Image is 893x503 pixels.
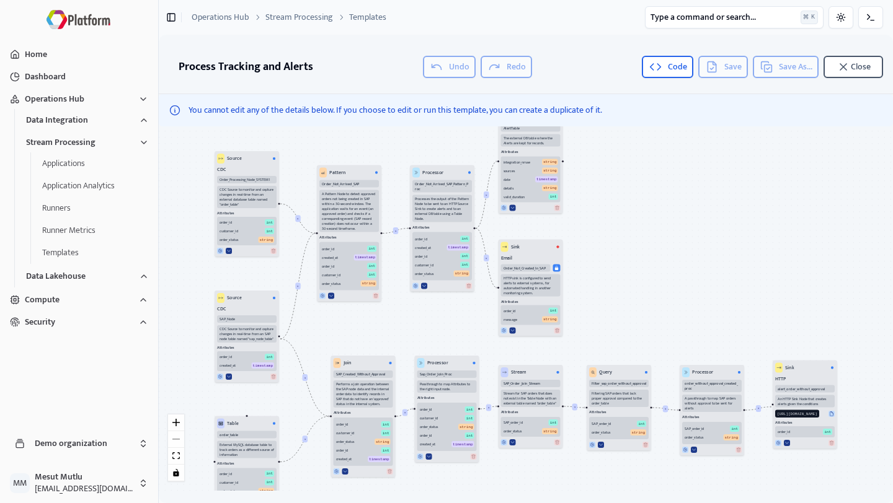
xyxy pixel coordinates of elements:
[266,355,273,359] code: int
[37,243,154,263] button: Templates
[336,439,371,444] span: order_status
[824,430,831,434] code: int
[5,45,153,64] button: Home
[217,345,277,350] span: Attributes
[220,480,254,485] span: customer_id
[259,489,273,493] code: string
[420,416,455,421] span: customer_id
[499,240,563,336] div: SinkEmailOrder_Not_Created_In_SAPHTTP sink is configured to send alerts to external systems, for ...
[511,243,520,251] span: Sink
[420,424,455,429] span: order_status
[778,396,832,406] span: An HTTP Sink Node that creates alerts given the conditions
[266,229,273,234] code: int
[466,434,473,438] code: int
[280,204,316,234] g: Edge from source-705b1e64-0464-4a89-9d92-346bd9c4a651 to pattern-8bfd64d6-2705-455a-b9a2-f564de13...
[303,374,308,381] div: ×
[504,266,548,271] span: Order_Not_Created_In_SAP
[21,110,154,130] button: Data Integration
[415,271,450,276] span: order_status
[587,365,651,450] div: QueryFilter_sap_order_without_approvalFiltering SAP orders that lack proper approval compared to ...
[5,468,153,498] button: MMMesut Mutlu[EMAIL_ADDRESS][DOMAIN_NAME]
[652,408,678,410] g: Edge from query-a2458dc8-728a-49e1-a469-a645e9d00756 to processor-14c97e13-0367-466c-81be-bcb95b7...
[265,11,333,24] a: Stream Processing
[651,11,756,24] span: Type a command or search...
[189,104,602,116] p: You cannot edit any of the details below. If you choose to edit or run this template, you can cre...
[420,382,474,391] span: Passthrough to map Attributes to the right input node.
[280,339,330,416] g: Edge from source-45f41dac-9203-425f-bb45-58d388067504 to join-61206ced-b91c-47bf-ad87-bf8cda91cef3
[599,369,612,376] span: Query
[5,429,153,458] button: Demo organization
[383,229,409,234] g: Edge from pattern-8bfd64d6-2705-455a-b9a2-f564de13193d to processor-ec84a995-a54a-4eb5-a23a-5f7cd...
[220,317,274,321] span: SAP_Node
[217,211,277,216] span: Attributes
[220,326,274,341] span: CDC Source to monitor and capture changes in real-time from an SAP node table named "sap_node_table"
[461,263,468,267] code: int
[266,471,273,476] code: int
[756,405,762,412] div: ×
[417,395,477,400] span: Attributes
[322,191,376,231] span: A Pattern Node to detect approved orders not being created in SAP within a 30-second window. The ...
[481,406,497,409] g: Edge from processor-4233e10b-efca-45c9-9745-514d729696be to stream-2d27a224-dd9f-46a9-aa7c-425ac8...
[329,169,345,177] span: Pattern
[21,133,154,152] button: Stream Processing
[369,457,389,461] code: timestamp
[303,435,308,442] div: ×
[220,489,254,494] span: order_status
[785,364,794,372] span: Sink
[383,422,389,427] code: int
[453,442,473,447] code: timestamp
[504,136,558,146] span: The external DB table where the Alerts are kept for records.
[501,299,561,304] span: Attributes
[724,435,738,440] code: string
[37,198,154,218] button: Runners
[266,221,273,225] code: int
[448,245,468,250] code: timestamp
[589,409,649,414] span: Attributes
[26,270,86,282] span: Data Lakehouse
[5,312,153,332] button: Security
[466,408,473,412] code: int
[420,372,474,377] span: Sap_Order_Join_Proc
[192,11,249,24] a: Operations Hub
[415,196,469,221] span: Processes the output of the Pattern Node to be sent to an HTTP Source Sink to create alerts and t...
[415,237,450,242] span: order_id
[227,155,242,162] span: Source
[476,229,497,288] g: Edge from processor-ec84a995-a54a-4eb5-a23a-5f7cd9f2e473 to sink-9d834a21-f0ec-4fdd-a50b-4105862e...
[217,305,226,313] span: CDC
[322,255,354,260] span: created_at
[397,409,414,416] g: Edge from join-61206ced-b91c-47bf-ad87-bf8cda91cef3 to processor-4233e10b-efca-45c9-9745-514d7296...
[220,177,274,182] span: Order_Processing_Node_SYSTEM1
[504,160,538,165] span: integration_nmae
[5,89,153,109] button: Operations Hub
[680,365,744,455] div: Processororder_without_approval_created_procA passthrough to map SAP orders without approval to b...
[415,254,450,259] span: order_id
[592,421,626,426] span: SAP_order_id
[642,56,693,78] button: Code
[368,247,375,251] code: int
[420,407,455,412] span: order_id
[215,151,279,256] div: SourceCDCOrder_Processing_Node_SYSTEM1CDC Source to monitor and capture changes in real-time from...
[37,176,154,196] button: Application Analytics
[334,410,393,415] span: Attributes
[504,168,538,173] span: sources
[336,382,391,406] span: Performs a join operation between the SAP node data and the internal order data to identify recor...
[645,6,824,28] button: Type a command or search...⌘K
[220,354,254,359] span: order_id
[217,461,277,466] span: Attributes
[501,255,513,262] span: Email
[466,416,473,421] code: int
[461,254,468,258] code: int
[564,406,586,408] g: Edge from stream-2d27a224-dd9f-46a9-aa7c-425ac85ad539 to query-a2458dc8-728a-49e1-a469-a645e9d00756
[504,381,558,386] span: SAP_Order_Join_Stream
[280,416,330,462] g: Edge from table-fd74673e-4efd-4650-8750-d1ec2bafdf64 to join-61206ced-b91c-47bf-ad87-bf8cda91cef3
[25,294,60,306] span: Compute
[35,471,133,483] span: Mesut Mutlu
[778,429,832,435] div: order_id
[824,56,883,78] button: Close
[322,264,357,269] span: order_id
[355,255,375,260] code: timestamp
[25,316,55,328] span: Security
[592,391,646,406] span: Filtering SAP orders that lack proper approval compared to the order_table
[5,67,153,87] button: Dashboard
[362,281,375,286] code: string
